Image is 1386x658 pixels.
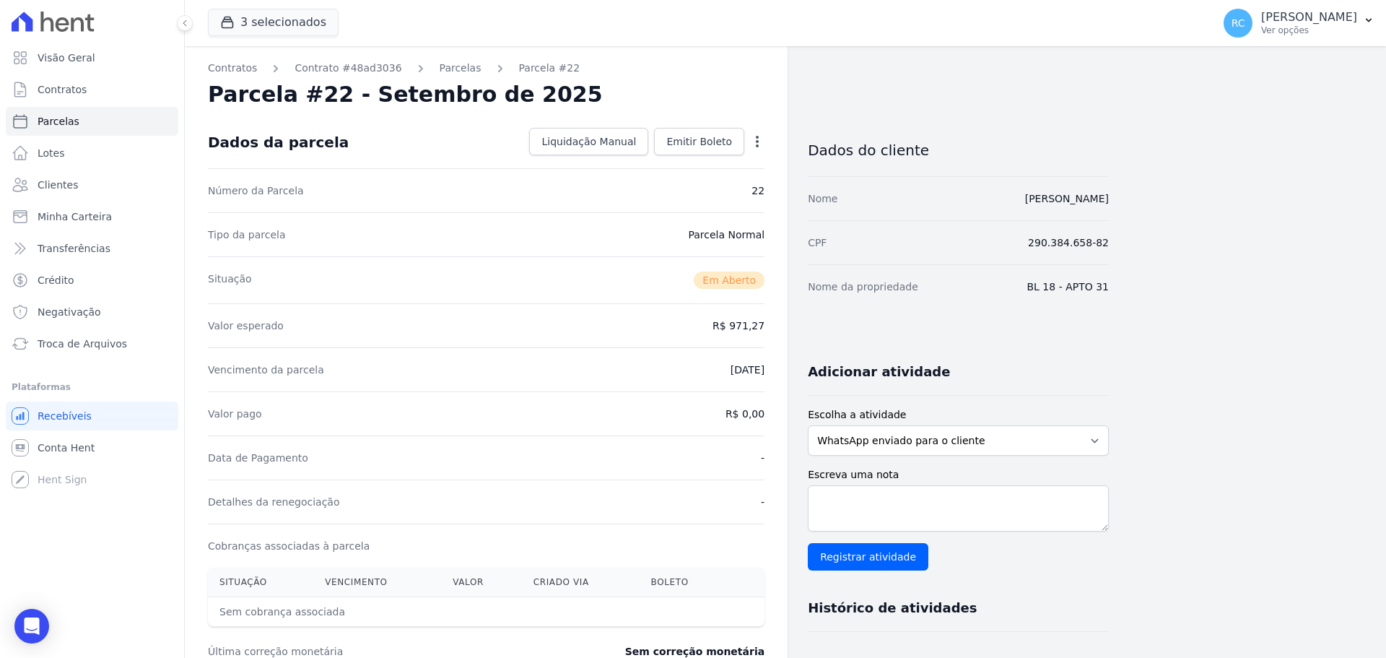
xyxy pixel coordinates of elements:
[808,142,1109,159] h3: Dados do cliente
[208,61,764,76] nav: Breadcrumb
[6,170,178,199] a: Clientes
[38,209,112,224] span: Minha Carteira
[208,228,286,242] dt: Tipo da parcela
[208,539,370,553] dt: Cobranças associadas à parcela
[1027,280,1109,294] dd: BL 18 - APTO 31
[731,363,764,377] dd: [DATE]
[6,202,178,231] a: Minha Carteira
[38,51,95,65] span: Visão Geral
[6,402,178,430] a: Recebíveis
[522,568,640,597] th: Criado via
[688,228,764,242] dd: Parcela Normal
[38,337,127,351] span: Troca de Arquivos
[38,241,110,256] span: Transferências
[666,134,732,149] span: Emitir Boleto
[640,568,731,597] th: Boleto
[6,43,178,72] a: Visão Geral
[6,433,178,462] a: Conta Hent
[712,319,764,333] dd: R$ 971,27
[38,441,95,455] span: Conta Hent
[6,107,178,136] a: Parcelas
[808,363,950,381] h3: Adicionar atividade
[6,75,178,104] a: Contratos
[808,599,977,617] h3: Histórico de atividades
[6,234,178,263] a: Transferências
[1025,193,1109,204] a: [PERSON_NAME]
[208,319,284,333] dt: Valor esperado
[6,329,178,358] a: Troca de Arquivos
[38,409,92,423] span: Recebíveis
[519,61,580,76] a: Parcela #22
[208,363,324,377] dt: Vencimento da parcela
[38,114,79,129] span: Parcelas
[208,451,308,465] dt: Data de Pagamento
[208,61,257,76] a: Contratos
[1261,10,1357,25] p: [PERSON_NAME]
[38,273,74,287] span: Crédito
[208,134,349,151] div: Dados da parcela
[441,568,522,597] th: Valor
[6,298,178,326] a: Negativação
[1261,25,1357,36] p: Ver opções
[529,128,648,155] a: Liquidação Manual
[1028,235,1109,250] dd: 290.384.658-82
[751,183,764,198] dd: 22
[208,597,640,627] th: Sem cobrança associada
[808,407,1109,423] label: Escolha a atividade
[38,178,78,192] span: Clientes
[208,9,339,36] button: 3 selecionados
[208,495,340,509] dt: Detalhes da renegociação
[208,183,304,198] dt: Número da Parcela
[208,272,252,289] dt: Situação
[808,235,827,250] dt: CPF
[6,139,178,168] a: Lotes
[541,134,636,149] span: Liquidação Manual
[761,495,764,509] dd: -
[38,82,87,97] span: Contratos
[12,378,173,396] div: Plataformas
[808,543,928,571] input: Registrar atividade
[808,280,918,294] dt: Nome da propriedade
[761,451,764,465] dd: -
[694,272,764,289] span: Em Aberto
[313,568,441,597] th: Vencimento
[38,305,101,319] span: Negativação
[808,467,1109,482] label: Escreva uma nota
[440,61,481,76] a: Parcelas
[725,407,764,421] dd: R$ 0,00
[295,61,401,76] a: Contrato #48ad3036
[14,609,49,644] div: Open Intercom Messenger
[208,82,603,108] h2: Parcela #22 - Setembro de 2025
[808,191,837,206] dt: Nome
[208,407,262,421] dt: Valor pago
[38,146,65,160] span: Lotes
[654,128,744,155] a: Emitir Boleto
[208,568,313,597] th: Situação
[6,266,178,295] a: Crédito
[1212,3,1386,43] button: RC [PERSON_NAME] Ver opções
[1232,18,1245,28] span: RC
